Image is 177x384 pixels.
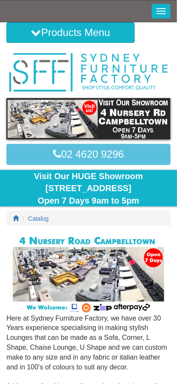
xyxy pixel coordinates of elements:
img: Corner Modular Lounges [13,235,164,314]
div: Visit Our HUGE Showroom [STREET_ADDRESS] Open 7 Days 9am to 5pm [6,170,171,207]
a: 02 4620 9296 [6,144,171,165]
img: Sydney Furniture Factory [6,51,171,94]
a: Catalog [28,215,49,222]
button: Products Menu [6,22,135,43]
